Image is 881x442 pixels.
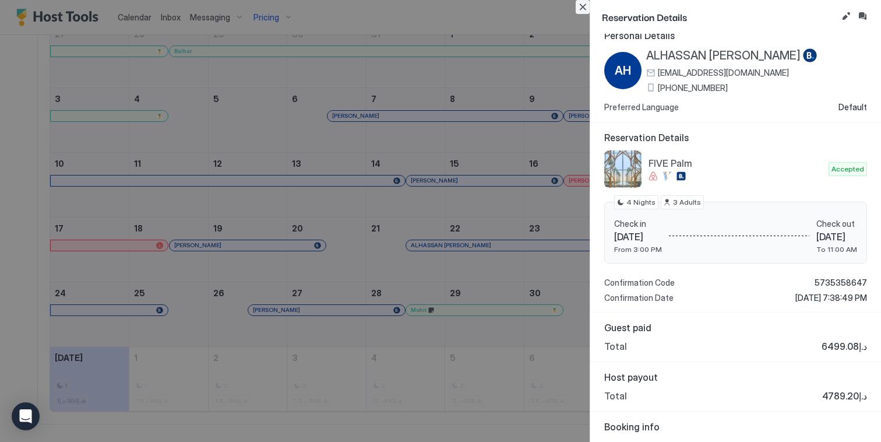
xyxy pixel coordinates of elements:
[604,293,674,303] span: Confirmation Date
[658,68,789,78] span: [EMAIL_ADDRESS][DOMAIN_NAME]
[604,30,867,41] span: Personal Details
[614,245,662,254] span: From 3:00 PM
[795,293,867,303] span: [DATE] 7:38:49 PM
[658,83,728,93] span: [PHONE_NUMBER]
[649,157,824,169] span: FIVE Palm
[604,102,679,113] span: Preferred Language
[673,197,701,208] span: 3 Adults
[604,322,867,334] span: Guest paid
[614,231,662,243] span: [DATE]
[604,371,867,383] span: Host payout
[839,9,853,23] button: Edit reservation
[604,150,642,188] div: listing image
[831,164,864,174] span: Accepted
[614,219,662,229] span: Check in
[604,132,867,143] span: Reservation Details
[816,245,857,254] span: To 11:00 AM
[815,278,867,288] span: 5735358647
[604,278,675,288] span: Confirmation Code
[604,341,627,352] span: Total
[822,390,867,402] span: د.إ4789.20
[822,341,867,352] span: د.إ6499.08
[604,421,867,433] span: Booking info
[602,9,837,24] span: Reservation Details
[816,231,857,243] span: [DATE]
[816,219,857,229] span: Check out
[626,197,656,208] span: 4 Nights
[838,102,867,113] span: Default
[604,390,627,402] span: Total
[646,48,801,63] span: ALHASSAN [PERSON_NAME]
[615,62,631,79] span: AH
[12,402,40,430] div: Open Intercom Messenger
[855,9,869,23] button: Inbox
